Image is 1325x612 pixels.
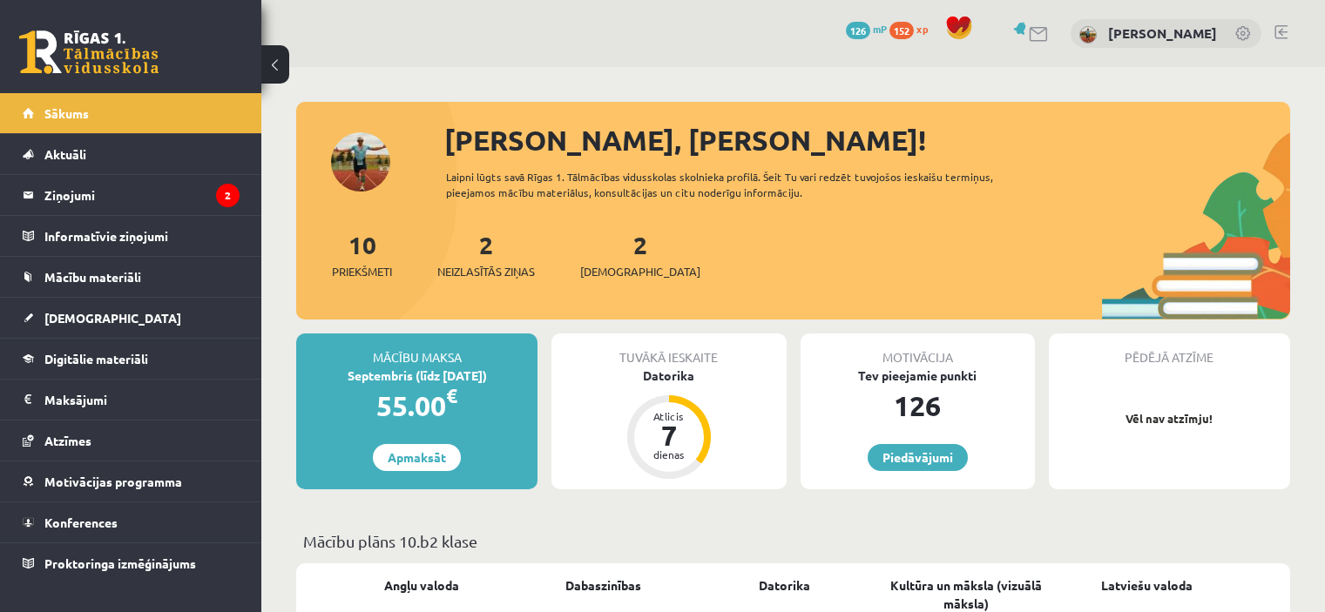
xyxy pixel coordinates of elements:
[846,22,887,36] a: 126 mP
[373,444,461,471] a: Apmaksāt
[643,421,695,449] div: 7
[23,216,240,256] a: Informatīvie ziņojumi
[580,263,700,280] span: [DEMOGRAPHIC_DATA]
[384,576,459,595] a: Angļu valoda
[19,30,159,74] a: Rīgas 1. Tālmācības vidusskola
[44,310,181,326] span: [DEMOGRAPHIC_DATA]
[23,461,240,501] a: Motivācijas programma
[44,380,240,420] legend: Maksājumi
[44,269,141,285] span: Mācību materiāli
[23,502,240,542] a: Konferences
[23,257,240,297] a: Mācību materiāli
[1079,26,1097,44] img: Toms Tarasovs
[846,22,870,39] span: 126
[23,93,240,133] a: Sākums
[44,175,240,215] legend: Ziņojumi
[446,383,457,408] span: €
[44,433,91,448] span: Atzīmes
[23,175,240,215] a: Ziņojumi2
[296,333,537,367] div: Mācību maksa
[889,22,936,36] a: 152 xp
[801,367,1035,385] div: Tev pieejamie punkti
[23,298,240,338] a: [DEMOGRAPHIC_DATA]
[446,169,1043,200] div: Laipni lūgts savā Rīgas 1. Tālmācības vidusskolas skolnieka profilā. Šeit Tu vari redzēt tuvojošo...
[44,105,89,121] span: Sākums
[437,229,535,280] a: 2Neizlasītās ziņas
[565,576,641,595] a: Dabaszinības
[801,333,1035,367] div: Motivācija
[303,529,1283,553] p: Mācību plāns 10.b2 klase
[551,333,786,367] div: Tuvākā ieskaite
[643,449,695,460] div: dienas
[868,444,968,471] a: Piedāvājumi
[1101,576,1193,595] a: Latviešu valoda
[551,367,786,481] a: Datorika Atlicis 7 dienas
[1049,333,1290,367] div: Pēdējā atzīme
[23,543,240,583] a: Proktoringa izmēģinājums
[296,367,537,385] div: Septembris (līdz [DATE])
[889,22,914,39] span: 152
[44,555,196,571] span: Proktoringa izmēģinājums
[44,146,86,162] span: Aktuāli
[44,351,148,367] span: Digitālie materiāli
[1058,410,1281,427] p: Vēl nav atzīmju!
[873,22,887,36] span: mP
[332,229,392,280] a: 10Priekšmeti
[23,420,240,461] a: Atzīmes
[44,216,240,256] legend: Informatīvie ziņojumi
[444,119,1290,161] div: [PERSON_NAME], [PERSON_NAME]!
[580,229,700,280] a: 2[DEMOGRAPHIC_DATA]
[759,576,810,595] a: Datorika
[801,385,1035,427] div: 126
[643,411,695,421] div: Atlicis
[23,380,240,420] a: Maksājumi
[916,22,928,36] span: xp
[437,263,535,280] span: Neizlasītās ziņas
[332,263,392,280] span: Priekšmeti
[44,474,182,489] span: Motivācijas programma
[551,367,786,385] div: Datorika
[1108,24,1217,42] a: [PERSON_NAME]
[44,514,118,530] span: Konferences
[23,134,240,174] a: Aktuāli
[23,339,240,379] a: Digitālie materiāli
[216,184,240,207] i: 2
[296,385,537,427] div: 55.00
